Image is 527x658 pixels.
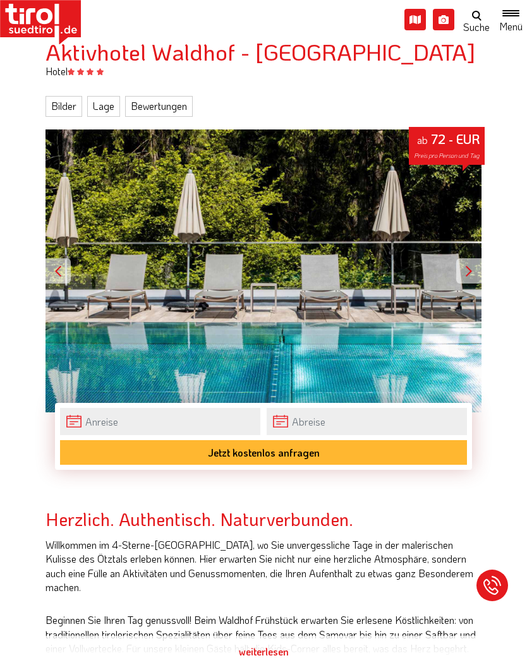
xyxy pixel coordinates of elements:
[125,96,193,116] a: Bewertungen
[431,131,480,147] strong: 72 - EUR
[36,64,491,78] div: Hotel
[495,8,527,32] button: Toggle navigation
[60,408,260,435] input: Anreise
[45,39,482,64] h1: Aktivhotel Waldhof - [GEOGRAPHIC_DATA]
[45,613,482,655] p: Beginnen Sie Ihren Tag genussvoll! Beim Waldhof Frühstück erwarten Sie erlesene Köstlichkeiten: v...
[417,133,428,147] small: ab
[45,510,482,529] h2: Herzlich. Authentisch. Naturverbunden.
[414,152,480,160] span: Preis pro Person und Tag
[45,96,82,116] a: Bilder
[267,408,467,435] input: Abreise
[87,96,120,116] a: Lage
[433,9,454,30] i: Fotogalerie
[404,9,426,30] i: Karte öffnen
[45,538,482,595] p: Willkommen im 4-Sterne-[GEOGRAPHIC_DATA], wo Sie unvergessliche Tage in der malerischen Kulisse d...
[60,440,467,465] button: Jetzt kostenlos anfragen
